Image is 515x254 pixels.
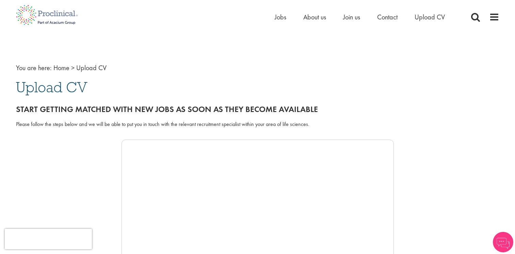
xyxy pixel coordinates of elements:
span: You are here: [16,63,52,72]
a: Contact [377,13,398,21]
a: Join us [343,13,360,21]
a: breadcrumb link [53,63,69,72]
a: About us [303,13,326,21]
span: > [71,63,75,72]
div: Please follow the steps below and we will be able to put you in touch with the relevant recruitme... [16,121,499,128]
img: Chatbot [493,232,513,252]
iframe: reCAPTCHA [5,229,92,249]
a: Jobs [275,13,286,21]
span: Upload CV [76,63,107,72]
span: Upload CV [16,78,87,96]
a: Upload CV [415,13,445,21]
h2: Start getting matched with new jobs as soon as they become available [16,105,499,114]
